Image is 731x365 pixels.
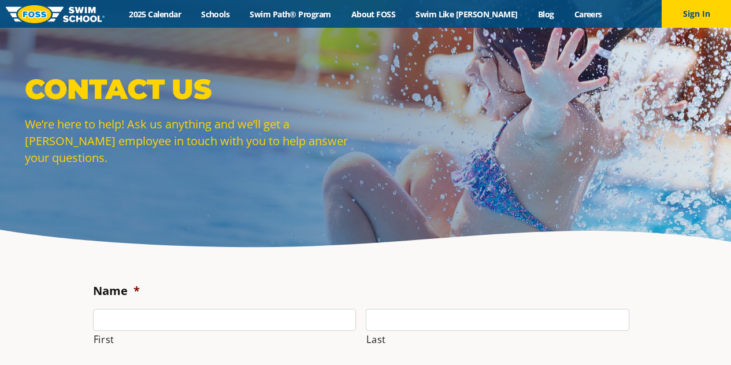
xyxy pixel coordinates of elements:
a: 2025 Calendar [119,9,191,20]
a: Swim Like [PERSON_NAME] [406,9,528,20]
a: Blog [528,9,564,20]
p: Contact Us [25,72,360,106]
input: Last name [366,309,629,331]
a: Schools [191,9,240,20]
a: Swim Path® Program [240,9,341,20]
a: About FOSS [341,9,406,20]
label: Last [366,331,629,348]
p: We’re here to help! Ask us anything and we’ll get a [PERSON_NAME] employee in touch with you to h... [25,116,360,166]
img: FOSS Swim School Logo [6,5,105,23]
label: First [94,331,357,348]
label: Name [93,283,140,298]
input: First name [93,309,357,331]
a: Careers [564,9,612,20]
